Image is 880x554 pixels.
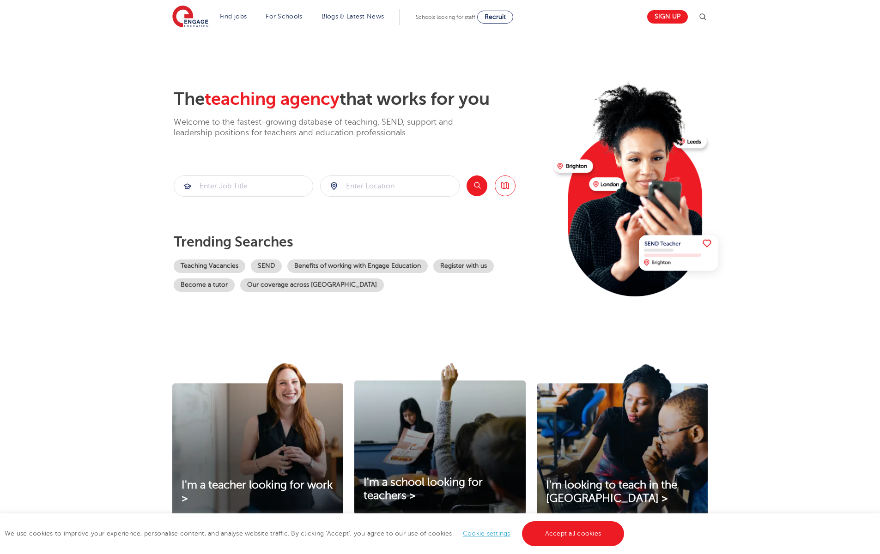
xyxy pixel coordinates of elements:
[647,10,688,24] a: Sign up
[537,363,708,517] img: I'm looking to teach in the UK
[174,259,245,273] a: Teaching Vacancies
[220,13,247,20] a: Find jobs
[322,13,384,20] a: Blogs & Latest News
[174,175,313,197] div: Submit
[320,175,460,197] div: Submit
[240,278,384,292] a: Our coverage across [GEOGRAPHIC_DATA]
[416,14,475,20] span: Schools looking for staff
[546,479,677,505] span: I'm looking to teach in the [GEOGRAPHIC_DATA] >
[172,479,343,506] a: I'm a teacher looking for work >
[172,6,208,29] img: Engage Education
[537,479,708,506] a: I'm looking to teach in the [GEOGRAPHIC_DATA] >
[354,363,525,514] img: I'm a school looking for teachers
[354,476,525,503] a: I'm a school looking for teachers >
[251,259,282,273] a: SEND
[174,89,546,110] h2: The that works for you
[467,175,487,196] button: Search
[485,13,506,20] span: Recruit
[477,11,513,24] a: Recruit
[174,176,313,196] input: Submit
[182,479,333,505] span: I'm a teacher looking for work >
[205,89,340,109] span: teaching agency
[174,117,479,138] p: Welcome to the fastest-growing database of teaching, SEND, support and leadership positions for t...
[463,530,510,537] a: Cookie settings
[287,259,428,273] a: Benefits of working with Engage Education
[174,278,235,292] a: Become a tutor
[266,13,302,20] a: For Schools
[174,234,546,250] p: Trending searches
[364,476,483,502] span: I'm a school looking for teachers >
[522,521,625,546] a: Accept all cookies
[5,530,626,537] span: We use cookies to improve your experience, personalise content, and analyse website traffic. By c...
[433,259,494,273] a: Register with us
[172,363,343,517] img: I'm a teacher looking for work
[321,176,459,196] input: Submit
